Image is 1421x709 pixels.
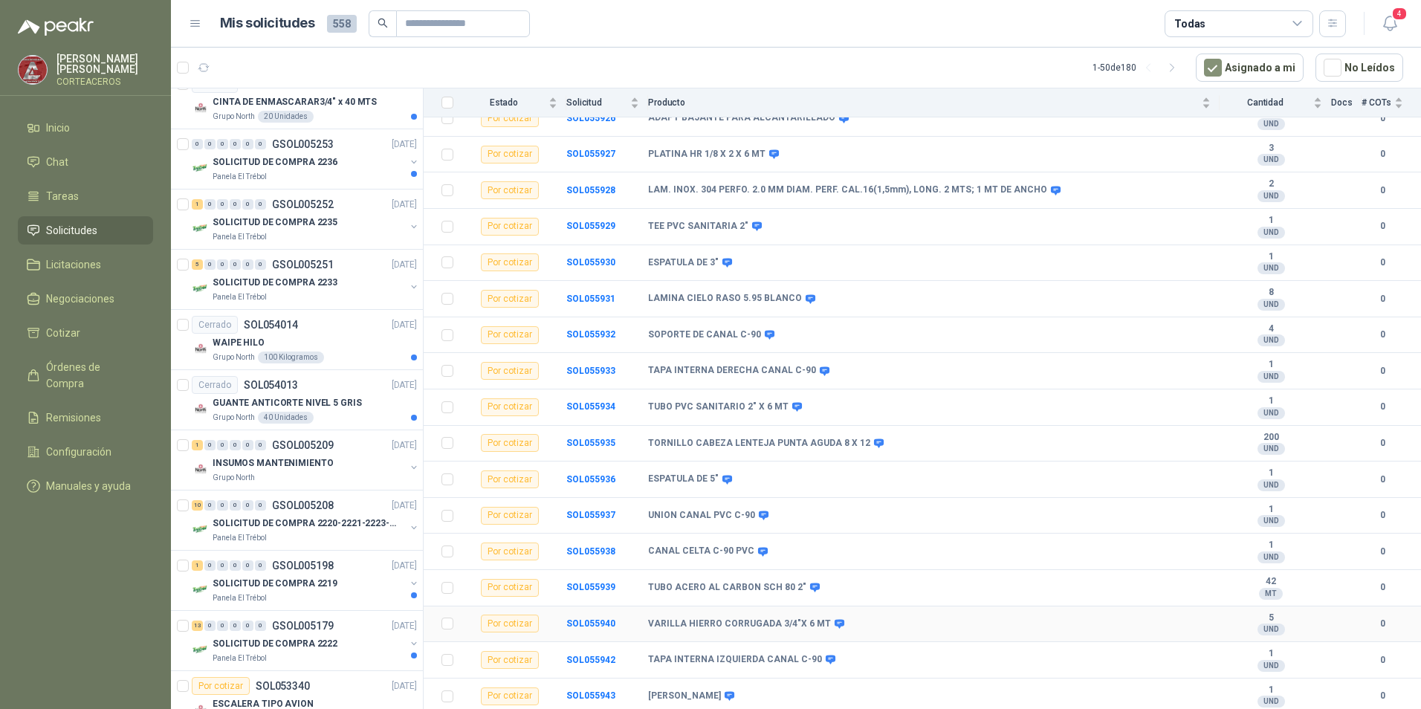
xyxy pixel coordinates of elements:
[481,507,539,525] div: Por cotizar
[192,641,210,658] img: Company Logo
[217,440,228,450] div: 0
[213,111,255,123] p: Grupo North
[648,545,754,557] b: CANAL CELTA C-90 PVC
[272,139,334,149] p: GSOL005253
[217,621,228,631] div: 0
[392,619,417,633] p: [DATE]
[46,444,111,460] span: Configuración
[230,440,241,450] div: 0
[18,319,153,347] a: Cotizar
[18,18,94,36] img: Logo peakr
[481,290,539,308] div: Por cotizar
[566,618,615,629] b: SOL055940
[1362,184,1403,198] b: 0
[213,517,398,531] p: SOLICITUD DE COMPRA 2220-2221-2223-2224
[217,139,228,149] div: 0
[1220,395,1322,407] b: 1
[648,582,806,594] b: TUBO ACERO AL CARBON SCH 80 2"
[213,336,265,350] p: WAIPE HILO
[1220,215,1322,227] b: 1
[481,109,539,127] div: Por cotizar
[1220,467,1322,479] b: 1
[1220,97,1310,108] span: Cantidad
[171,69,423,129] a: CerradoSOL054594[DATE] Company LogoCINTA DE ENMASCARAR3/4" x 40 MTSGrupo North20 Unidades
[1257,262,1285,274] div: UND
[378,18,388,28] span: search
[192,256,420,303] a: 5 0 0 0 0 0 GSOL005251[DATE] Company LogoSOLICITUD DE COMPRA 2233Panela El Trébol
[192,340,210,357] img: Company Logo
[242,199,253,210] div: 0
[566,655,615,665] b: SOL055942
[566,582,615,592] b: SOL055939
[1257,118,1285,130] div: UND
[1257,515,1285,527] div: UND
[46,188,79,204] span: Tareas
[213,532,267,544] p: Panela El Trébol
[255,560,266,571] div: 0
[1257,624,1285,635] div: UND
[1362,508,1403,522] b: 0
[462,88,566,117] th: Estado
[392,679,417,693] p: [DATE]
[46,478,131,494] span: Manuales y ayuda
[192,560,203,571] div: 1
[1362,328,1403,342] b: 0
[1220,648,1322,660] b: 1
[46,325,80,341] span: Cotizar
[566,294,615,304] a: SOL055931
[18,182,153,210] a: Tareas
[192,159,210,177] img: Company Logo
[242,560,253,571] div: 0
[1257,696,1285,708] div: UND
[217,560,228,571] div: 0
[244,79,298,89] p: SOL054594
[566,329,615,340] a: SOL055932
[392,318,417,332] p: [DATE]
[192,99,210,117] img: Company Logo
[258,111,314,123] div: 20 Unidades
[1362,147,1403,161] b: 0
[18,438,153,466] a: Configuración
[213,592,267,604] p: Panela El Trébol
[272,199,334,210] p: GSOL005252
[213,231,267,243] p: Panela El Trébol
[1391,7,1408,21] span: 4
[481,543,539,560] div: Por cotizar
[192,580,210,598] img: Company Logo
[648,473,719,485] b: ESPATULA DE 5"
[46,120,70,136] span: Inicio
[566,438,615,448] a: SOL055935
[566,510,615,520] a: SOL055937
[648,329,761,341] b: SOPORTE DE CANAL C-90
[392,198,417,212] p: [DATE]
[566,221,615,231] b: SOL055929
[1220,504,1322,516] b: 1
[1220,540,1322,551] b: 1
[192,520,210,538] img: Company Logo
[1257,190,1285,202] div: UND
[566,401,615,412] b: SOL055934
[192,621,203,631] div: 13
[1259,588,1283,600] div: MT
[1362,545,1403,559] b: 0
[648,293,802,305] b: LAMINA CIELO RASO 5.95 BLANCO
[1257,299,1285,311] div: UND
[392,258,417,272] p: [DATE]
[242,139,253,149] div: 0
[217,500,228,511] div: 0
[192,436,420,484] a: 1 0 0 0 0 0 GSOL005209[DATE] Company LogoINSUMOS MANTENIMIENTOGrupo North
[566,185,615,195] b: SOL055928
[481,579,539,597] div: Por cotizar
[481,181,539,199] div: Por cotizar
[18,148,153,176] a: Chat
[1362,292,1403,306] b: 0
[18,250,153,279] a: Licitaciones
[648,97,1199,108] span: Producto
[258,352,324,363] div: 100 Kilogramos
[213,653,267,664] p: Panela El Trébol
[566,257,615,268] a: SOL055930
[1331,88,1362,117] th: Docs
[204,199,216,210] div: 0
